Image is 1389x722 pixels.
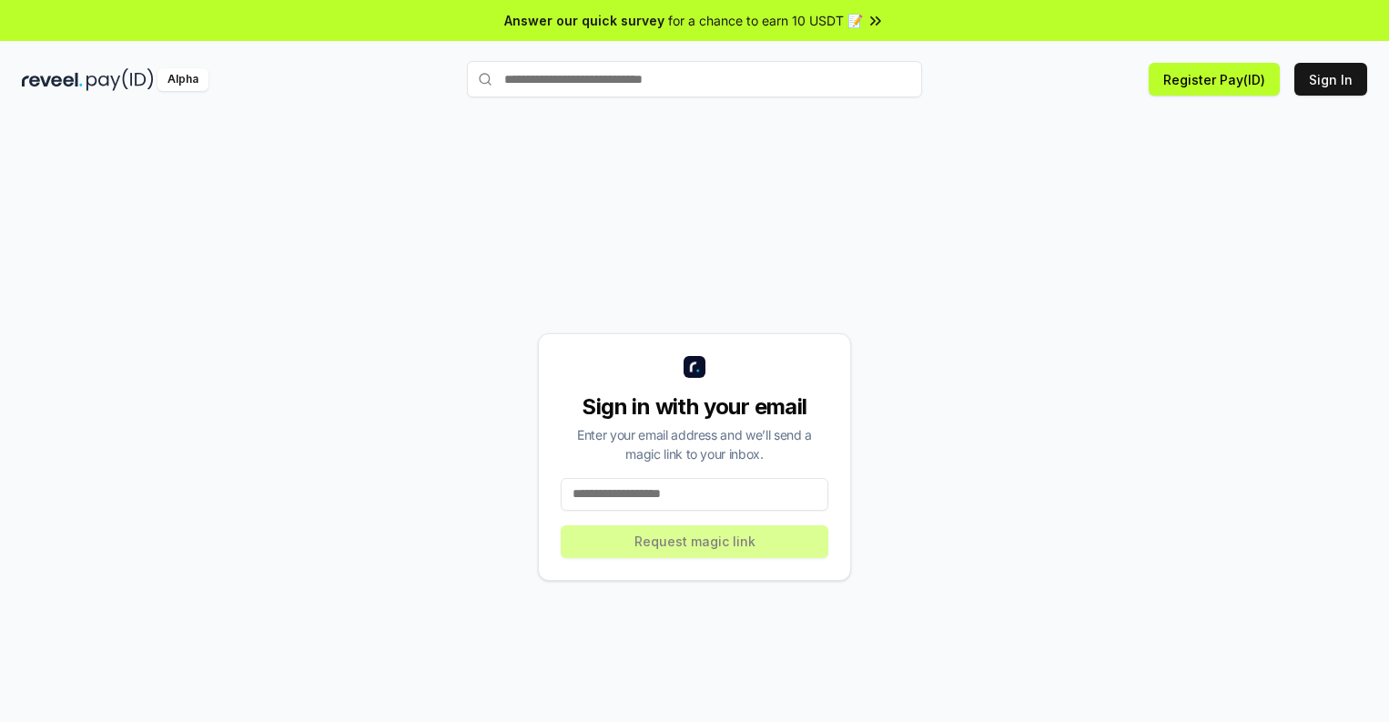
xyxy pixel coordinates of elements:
div: Sign in with your email [561,392,828,422]
div: Enter your email address and we’ll send a magic link to your inbox. [561,425,828,463]
span: Answer our quick survey [504,11,664,30]
button: Sign In [1294,63,1367,96]
img: reveel_dark [22,68,83,91]
button: Register Pay(ID) [1149,63,1280,96]
img: pay_id [86,68,154,91]
span: for a chance to earn 10 USDT 📝 [668,11,863,30]
img: logo_small [684,356,705,378]
div: Alpha [157,68,208,91]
